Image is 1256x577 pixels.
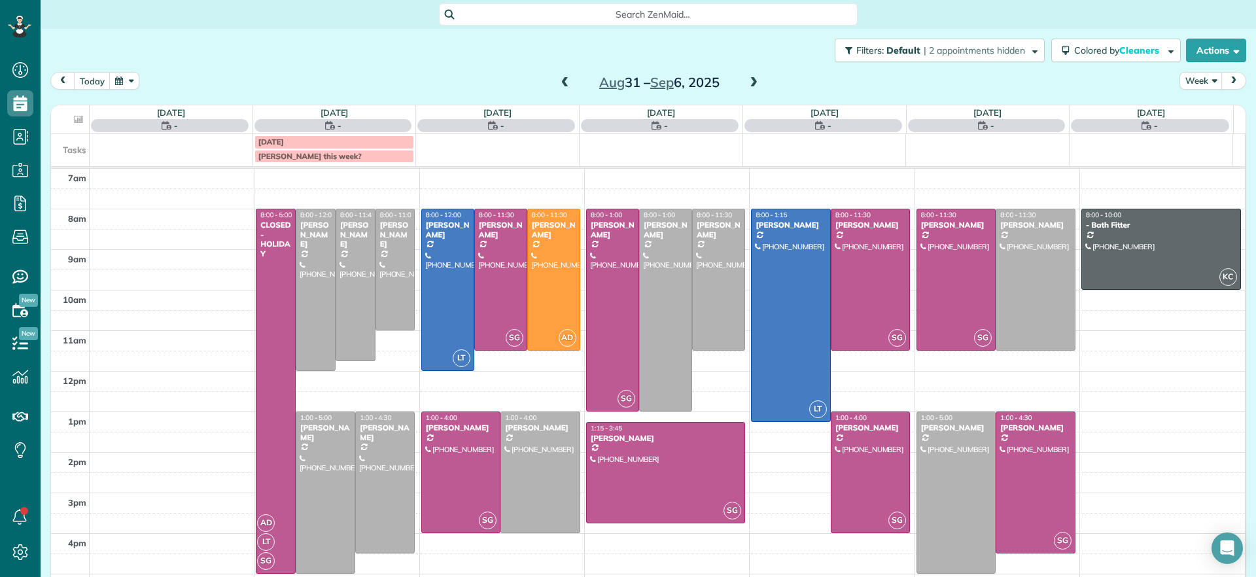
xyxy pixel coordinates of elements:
span: | 2 appointments hidden [924,44,1025,56]
div: [PERSON_NAME] [531,220,576,239]
span: 1:15 - 3:45 [591,424,622,432]
span: Default [886,44,921,56]
span: 8:00 - 1:00 [644,211,675,219]
span: 1pm [68,416,86,427]
span: 3pm [68,497,86,508]
div: [PERSON_NAME] [835,423,907,432]
span: SG [974,329,992,347]
a: [DATE] [811,107,839,118]
span: 8:00 - 1:15 [756,211,787,219]
div: [PERSON_NAME] [920,220,992,230]
div: [PERSON_NAME] [696,220,741,239]
span: SG [479,512,497,529]
div: [PERSON_NAME] [340,220,372,249]
span: 8:00 - 12:00 [426,211,461,219]
span: 1:00 - 4:00 [426,413,457,422]
span: 11am [63,335,86,345]
span: 1:00 - 5:00 [300,413,332,422]
span: [DATE] [258,137,284,147]
span: LT [453,349,470,367]
span: 8:00 - 10:00 [1086,211,1121,219]
a: [DATE] [973,107,1002,118]
button: Colored byCleaners [1051,39,1181,62]
span: 1:00 - 5:00 [921,413,952,422]
div: [PERSON_NAME] [425,220,470,239]
span: [PERSON_NAME] this week? [258,151,362,161]
a: [DATE] [647,107,675,118]
span: - [664,119,668,132]
span: KC [1219,268,1237,286]
div: [PERSON_NAME] [379,220,411,249]
div: [PERSON_NAME] [590,220,635,239]
div: [PERSON_NAME] [755,220,827,230]
span: AD [257,514,275,532]
a: [DATE] [157,107,185,118]
h2: 31 – 6, 2025 [578,75,741,90]
span: 8:00 - 11:00 [380,211,415,219]
span: Colored by [1074,44,1164,56]
span: SG [257,552,275,570]
span: Sep [650,74,674,90]
span: AD [559,329,576,347]
div: [PERSON_NAME] [478,220,523,239]
span: Filters: [856,44,884,56]
span: 8:00 - 11:45 [340,211,375,219]
span: New [19,294,38,307]
div: - Bath Fitter [1085,220,1237,230]
button: next [1221,72,1246,90]
a: [DATE] [483,107,512,118]
span: SG [618,390,635,408]
span: 2pm [68,457,86,467]
span: 1:00 - 4:00 [835,413,867,422]
span: - [338,119,341,132]
span: SG [888,512,906,529]
span: 8:00 - 12:00 [300,211,336,219]
span: - [174,119,178,132]
span: - [500,119,504,132]
span: 8:00 - 11:30 [532,211,567,219]
div: [PERSON_NAME] [1000,423,1072,432]
span: 1:00 - 4:30 [1000,413,1032,422]
span: LT [809,400,827,418]
span: SG [1054,532,1072,550]
button: prev [50,72,75,90]
span: 8am [68,213,86,224]
span: 8:00 - 1:00 [591,211,622,219]
div: Open Intercom Messenger [1212,533,1243,564]
span: SG [724,502,741,519]
a: [DATE] [321,107,349,118]
div: [PERSON_NAME] [643,220,688,239]
span: - [828,119,831,132]
div: [PERSON_NAME] [1000,220,1072,230]
span: 12pm [63,376,86,386]
span: SG [506,329,523,347]
div: [PERSON_NAME] [300,423,351,442]
span: 8:00 - 11:30 [921,211,956,219]
div: [PERSON_NAME] [590,434,741,443]
span: 1:00 - 4:30 [360,413,391,422]
span: 8:00 - 11:30 [1000,211,1036,219]
button: Filters: Default | 2 appointments hidden [835,39,1045,62]
span: 8:00 - 11:30 [479,211,514,219]
div: [PERSON_NAME] [504,423,576,432]
a: [DATE] [1137,107,1165,118]
button: today [74,72,111,90]
span: 8:00 - 5:00 [260,211,292,219]
span: New [19,327,38,340]
span: 1:00 - 4:00 [505,413,536,422]
div: [PERSON_NAME] [835,220,907,230]
span: 7am [68,173,86,183]
span: 9am [68,254,86,264]
span: Cleaners [1119,44,1161,56]
span: 8:00 - 11:30 [697,211,732,219]
span: 10am [63,294,86,305]
a: Filters: Default | 2 appointments hidden [828,39,1045,62]
span: - [990,119,994,132]
span: 8:00 - 11:30 [835,211,871,219]
span: SG [888,329,906,347]
span: LT [257,533,275,551]
div: [PERSON_NAME] [920,423,992,432]
button: Actions [1186,39,1246,62]
span: Aug [599,74,625,90]
div: [PERSON_NAME] [425,423,497,432]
